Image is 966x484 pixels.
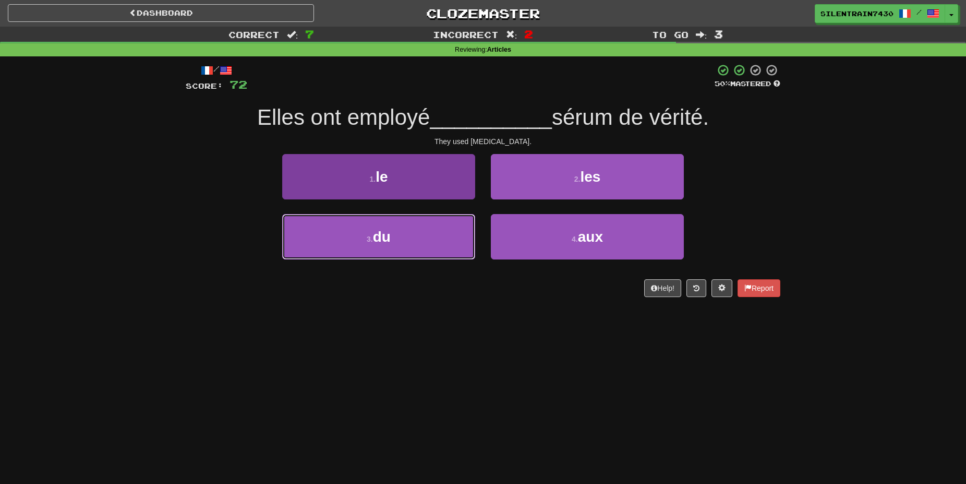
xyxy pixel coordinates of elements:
[820,9,893,18] span: SilentRain7430
[430,105,552,129] span: __________
[376,169,388,185] span: le
[282,214,475,259] button: 3.du
[715,79,730,88] span: 50 %
[506,30,517,39] span: :
[644,279,681,297] button: Help!
[287,30,298,39] span: :
[815,4,945,23] a: SilentRain7430 /
[652,29,689,40] span: To go
[433,29,499,40] span: Incorrect
[574,175,581,183] small: 2 .
[524,28,533,40] span: 2
[580,169,600,185] span: les
[738,279,780,297] button: Report
[373,229,391,245] span: du
[487,46,511,53] strong: Articles
[230,78,247,91] span: 72
[282,154,475,199] button: 1.le
[257,105,430,129] span: Elles ont employé
[186,81,223,90] span: Score:
[714,28,723,40] span: 3
[228,29,280,40] span: Correct
[686,279,706,297] button: Round history (alt+y)
[578,229,603,245] span: aux
[186,136,780,147] div: They used [MEDICAL_DATA].
[369,175,376,183] small: 1 .
[330,4,636,22] a: Clozemaster
[696,30,707,39] span: :
[491,214,684,259] button: 4.aux
[305,28,314,40] span: 7
[572,235,578,243] small: 4 .
[916,8,922,16] span: /
[367,235,373,243] small: 3 .
[715,79,780,89] div: Mastered
[186,64,247,77] div: /
[8,4,314,22] a: Dashboard
[491,154,684,199] button: 2.les
[552,105,709,129] span: sérum de vérité.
